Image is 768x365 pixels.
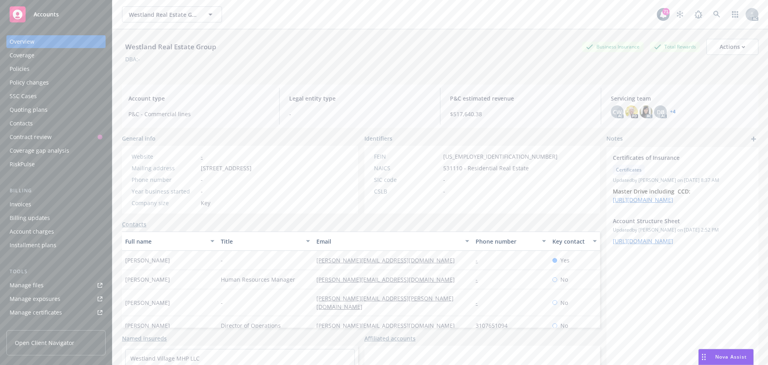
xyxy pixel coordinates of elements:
[132,175,198,184] div: Phone number
[6,225,106,238] a: Account charges
[201,175,203,184] span: -
[6,63,106,75] a: Policies
[122,220,146,228] a: Contacts
[552,237,588,246] div: Key contact
[6,3,106,26] a: Accounts
[125,275,170,284] span: [PERSON_NAME]
[10,158,35,171] div: RiskPulse
[10,63,30,75] div: Policies
[132,152,198,161] div: Website
[6,35,106,48] a: Overview
[443,187,445,196] span: -
[6,49,106,62] a: Coverage
[316,237,460,246] div: Email
[698,349,754,365] button: Nova Assist
[582,42,644,52] div: Business Insurance
[6,144,106,157] a: Coverage gap analysis
[640,105,652,118] img: photo
[613,237,673,245] a: [URL][DOMAIN_NAME]
[476,237,537,246] div: Phone number
[672,6,688,22] a: Stop snowing
[15,339,74,347] span: Open Client Navigator
[10,131,52,143] div: Contract review
[727,6,743,22] a: Switch app
[10,198,31,211] div: Invoices
[289,94,430,103] span: Legal entity type
[130,355,200,362] a: Westland Village MHP LLC
[10,239,56,252] div: Installment plans
[128,110,270,118] span: P&C - Commercial lines
[6,212,106,224] a: Billing updates
[549,232,600,251] button: Key contact
[201,153,203,160] a: -
[616,166,642,173] span: Certificates
[374,187,440,196] div: CSLB
[132,187,198,196] div: Year business started
[128,94,270,103] span: Account type
[613,217,731,225] span: Account Structure Sheet
[122,232,218,251] button: Full name
[6,76,106,89] a: Policy changes
[313,232,472,251] button: Email
[34,11,59,18] span: Accounts
[10,212,50,224] div: Billing updates
[6,292,106,305] a: Manage exposures
[6,117,106,130] a: Contacts
[221,256,223,264] span: -
[560,321,568,330] span: No
[476,322,514,329] a: 3107651094
[476,276,484,283] a: -
[122,6,222,22] button: Westland Real Estate Group
[132,164,198,172] div: Mailing address
[125,256,170,264] span: [PERSON_NAME]
[560,298,568,307] span: No
[122,42,220,52] div: Westland Real Estate Group
[6,158,106,171] a: RiskPulse
[6,268,106,276] div: Tools
[450,94,591,103] span: P&C estimated revenue
[10,90,37,103] div: SSC Cases
[560,275,568,284] span: No
[10,144,69,157] div: Coverage gap analysis
[472,232,549,251] button: Phone number
[125,237,206,246] div: Full name
[374,164,440,172] div: NAICS
[316,256,461,264] a: [PERSON_NAME][EMAIL_ADDRESS][DOMAIN_NAME]
[10,279,44,292] div: Manage files
[6,306,106,319] a: Manage certificates
[657,108,664,116] span: DB
[720,39,745,54] div: Actions
[709,6,725,22] a: Search
[606,147,758,210] div: Certificates of InsuranceCertificatesUpdatedby [PERSON_NAME] on [DATE] 8:37 AMMaster Drive includ...
[611,94,752,103] span: Servicing team
[613,226,752,234] span: Updated by [PERSON_NAME] on [DATE] 2:52 PM
[10,320,50,333] div: Manage claims
[129,10,198,19] span: Westland Real Estate Group
[10,117,33,130] div: Contacts
[364,334,416,343] a: Affiliated accounts
[221,237,301,246] div: Title
[10,225,54,238] div: Account charges
[606,210,758,252] div: Account Structure SheetUpdatedby [PERSON_NAME] on [DATE] 2:52 PM[URL][DOMAIN_NAME]
[6,90,106,103] a: SSC Cases
[450,110,591,118] span: $517,640.38
[10,35,34,48] div: Overview
[443,175,445,184] span: -
[122,134,156,143] span: General info
[560,256,570,264] span: Yes
[749,134,758,144] a: add
[125,321,170,330] span: [PERSON_NAME]
[662,8,670,15] div: 71
[670,109,676,114] a: +4
[201,164,252,172] span: [STREET_ADDRESS]
[443,152,558,161] span: [US_EMPLOYER_IDENTIFICATION_NUMBER]
[316,276,461,283] a: [PERSON_NAME][EMAIL_ADDRESS][DOMAIN_NAME]
[201,187,203,196] span: -
[10,103,48,116] div: Quoting plans
[374,175,440,184] div: SIC code
[706,39,758,55] button: Actions
[6,320,106,333] a: Manage claims
[613,108,622,116] span: CW
[316,322,461,329] a: [PERSON_NAME][EMAIL_ADDRESS][DOMAIN_NAME]
[476,299,484,307] a: -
